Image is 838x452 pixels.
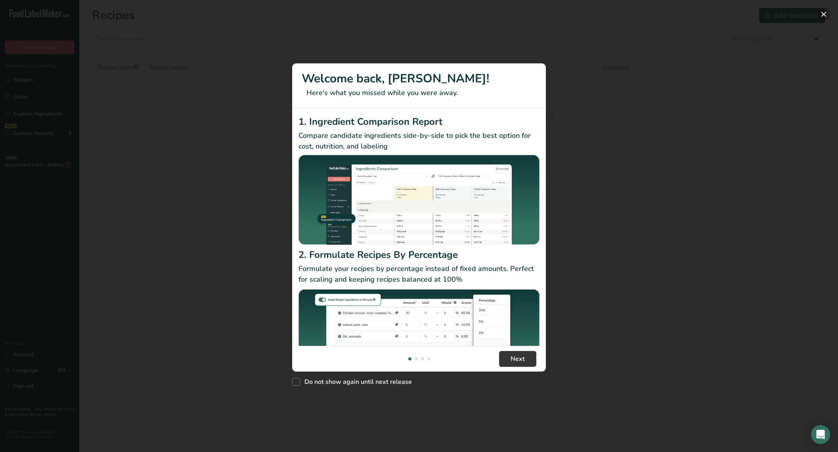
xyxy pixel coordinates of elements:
h2: 2. Formulate Recipes By Percentage [298,248,540,262]
img: Ingredient Comparison Report [298,155,540,245]
img: Formulate Recipes By Percentage [298,288,540,383]
p: Compare candidate ingredients side-by-side to pick the best option for cost, nutrition, and labeling [298,130,540,152]
span: Next [511,354,525,364]
h2: 1. Ingredient Comparison Report [298,114,540,129]
p: Formulate your recipes by percentage instead of fixed amounts. Perfect for scaling and keeping re... [298,263,540,285]
h1: Welcome back, [PERSON_NAME]! [302,70,536,88]
span: Do not show again until next release [300,378,412,386]
div: Open Intercom Messenger [811,425,830,444]
button: Next [499,351,536,367]
p: Here's what you missed while you were away. [302,88,536,98]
